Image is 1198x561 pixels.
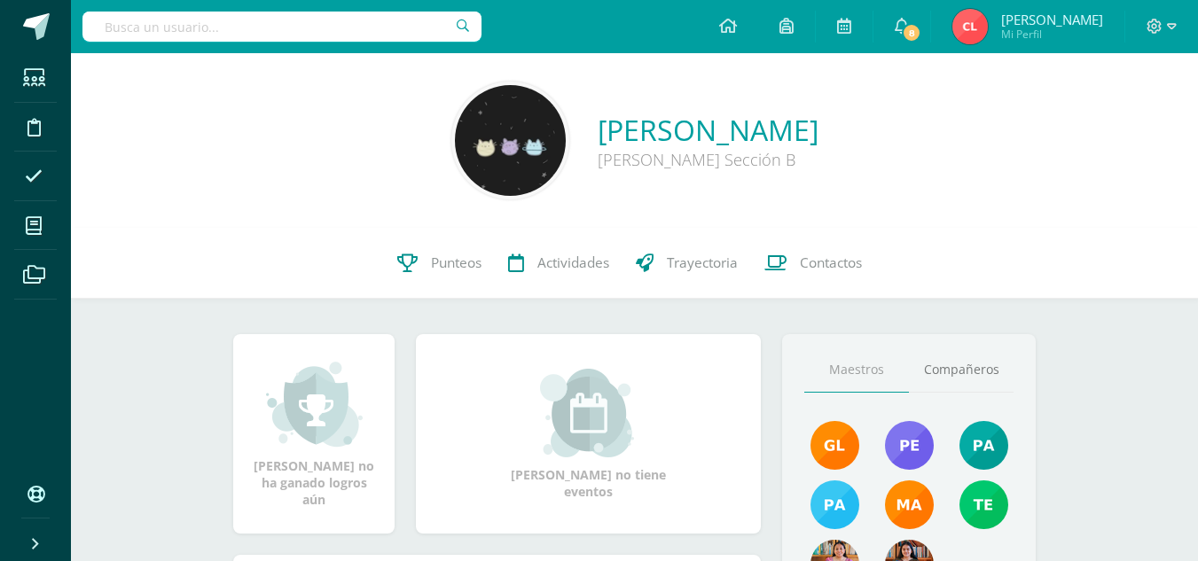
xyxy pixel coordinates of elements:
img: 560278503d4ca08c21e9c7cd40ba0529.png [885,480,934,529]
input: Busca un usuario... [82,12,482,42]
a: Punteos [384,228,495,299]
span: Actividades [537,253,609,272]
img: event_small.png [540,369,637,457]
img: achievement_small.png [266,360,363,448]
img: 895b5ece1ed178905445368d61b5ce67.png [810,421,859,470]
a: Contactos [751,228,875,299]
a: Actividades [495,228,622,299]
span: 8 [902,23,921,43]
div: [PERSON_NAME] no ha ganado logros aún [251,360,377,508]
a: Trayectoria [622,228,751,299]
img: 6c14ae28ca950716ab65a1f916fa4448.png [952,9,988,44]
span: [PERSON_NAME] [1001,11,1103,28]
span: Contactos [800,253,862,272]
span: Mi Perfil [1001,27,1103,42]
img: c16cec3496974068cf2485ec4e1c5de9.png [455,85,566,196]
a: Compañeros [909,347,1014,393]
img: 901d3a81a60619ba26076f020600640f.png [885,421,934,470]
img: f478d08ad3f1f0ce51b70bf43961b330.png [959,480,1008,529]
img: d0514ac6eaaedef5318872dd8b40be23.png [810,480,859,529]
a: Maestros [804,347,909,393]
span: Trayectoria [667,253,738,272]
div: [PERSON_NAME] no tiene eventos [500,369,677,500]
span: Punteos [431,253,482,272]
a: [PERSON_NAME] [598,111,818,149]
img: 40c28ce654064086a0d3fb3093eec86e.png [959,421,1008,470]
div: [PERSON_NAME] Sección B [598,149,818,170]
